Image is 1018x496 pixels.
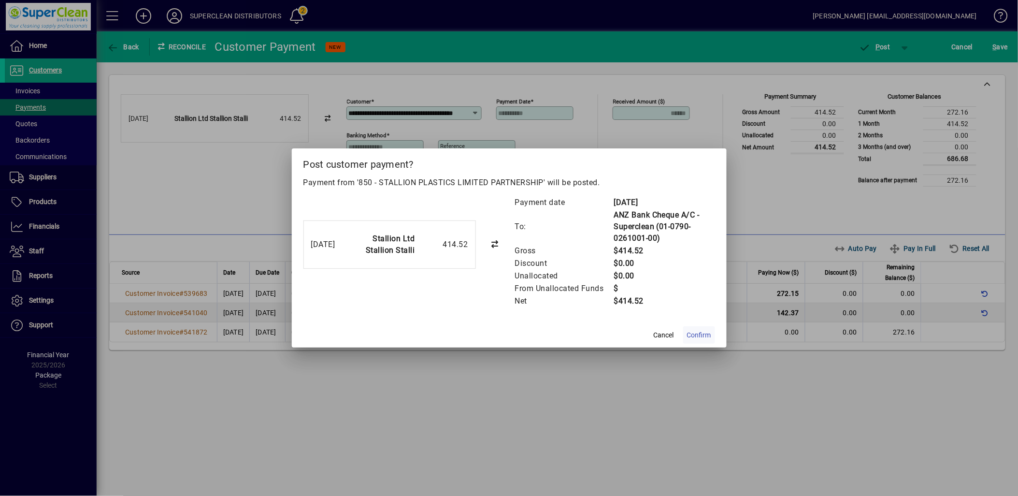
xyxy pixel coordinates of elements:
[614,257,715,270] td: $0.00
[515,282,614,295] td: From Unallocated Funds
[648,326,679,344] button: Cancel
[614,295,715,307] td: $414.52
[515,245,614,257] td: Gross
[654,330,674,340] span: Cancel
[515,209,614,245] td: To:
[614,209,715,245] td: ANZ Bank Cheque A/C - Superclean (01-0790-0261001-00)
[614,245,715,257] td: $414.52
[420,239,468,250] div: 414.52
[515,196,614,209] td: Payment date
[687,330,711,340] span: Confirm
[614,270,715,282] td: $0.00
[366,234,415,255] strong: Stallion Ltd Stallion Stalli
[515,270,614,282] td: Unallocated
[683,326,715,344] button: Confirm
[292,148,727,176] h2: Post customer payment?
[515,295,614,307] td: Net
[515,257,614,270] td: Discount
[614,282,715,295] td: $
[303,177,715,189] p: Payment from '850 - STALLION PLASTICS LIMITED PARTNERSHIP' will be posted.
[311,239,340,250] div: [DATE]
[614,196,715,209] td: [DATE]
